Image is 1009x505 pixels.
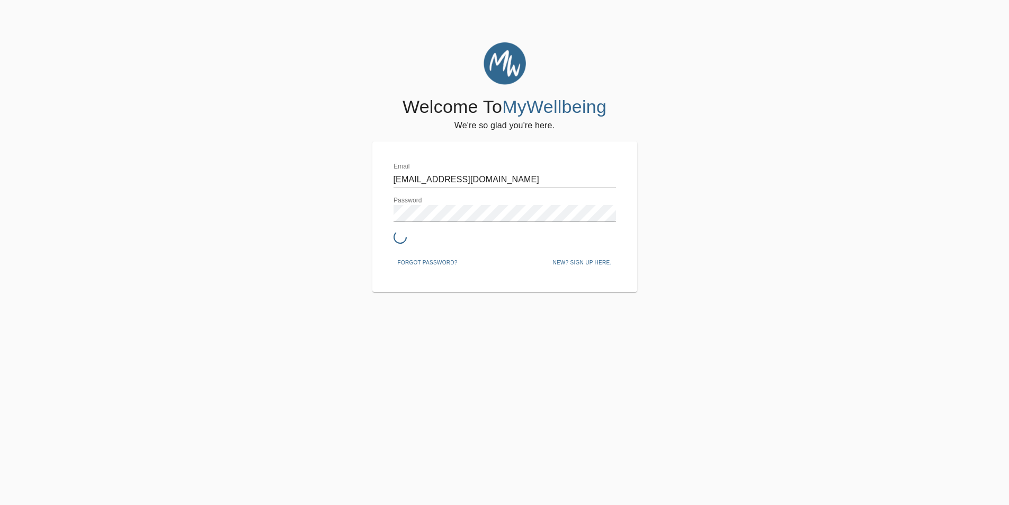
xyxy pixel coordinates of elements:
span: Forgot password? [398,258,458,268]
img: MyWellbeing [484,42,526,85]
label: Email [394,164,410,170]
h6: We're so glad you're here. [454,118,555,133]
span: New? Sign up here. [552,258,611,268]
a: Forgot password? [394,258,462,266]
button: New? Sign up here. [548,255,615,271]
button: Forgot password? [394,255,462,271]
span: MyWellbeing [502,96,606,117]
h4: Welcome To [403,96,606,118]
label: Password [394,198,422,204]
